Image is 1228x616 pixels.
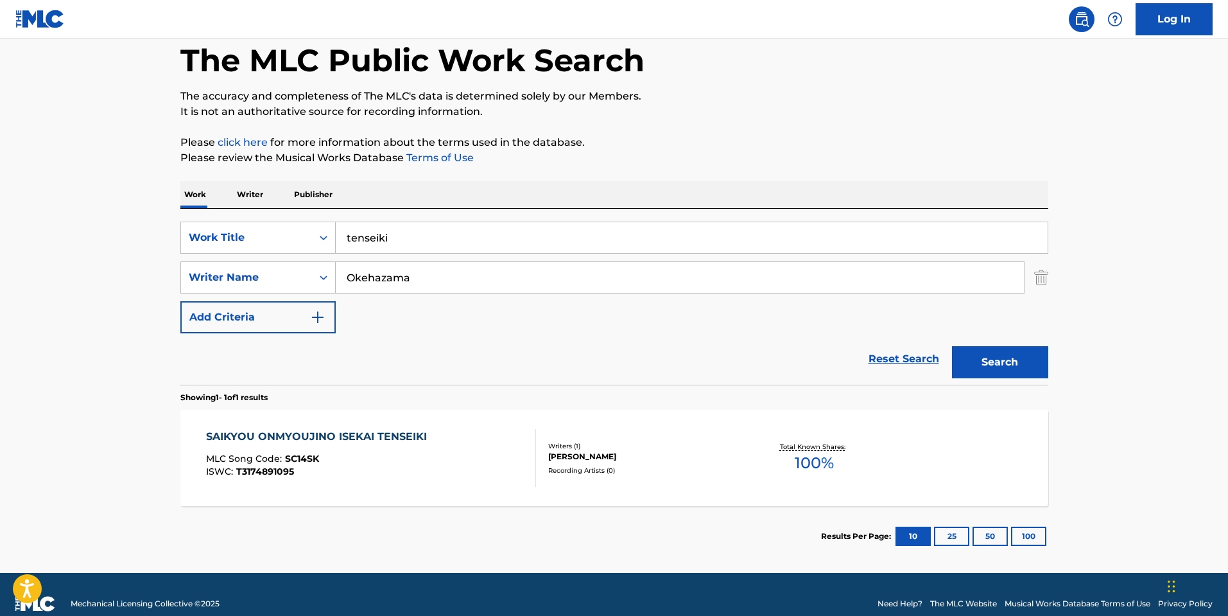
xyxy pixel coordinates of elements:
[862,345,946,373] a: Reset Search
[180,89,1048,104] p: The accuracy and completeness of The MLC's data is determined solely by our Members.
[1005,598,1150,610] a: Musical Works Database Terms of Use
[1158,598,1213,610] a: Privacy Policy
[1034,261,1048,294] img: Delete Criterion
[952,346,1048,378] button: Search
[285,453,319,464] span: SC14SK
[1102,6,1128,32] div: Help
[180,41,644,80] h1: The MLC Public Work Search
[1074,12,1089,27] img: search
[206,466,236,477] span: ISWC :
[1168,567,1175,606] div: Drag
[206,429,433,444] div: SAIKYOU ONMYOUJINO ISEKAI TENSEIKI
[180,150,1048,166] p: Please review the Musical Works Database
[290,181,336,208] p: Publisher
[233,181,267,208] p: Writer
[930,598,997,610] a: The MLC Website
[180,410,1048,506] a: SAIKYOU ONMYOUJINO ISEKAI TENSEIKIMLC Song Code:SC14SKISWC:T3174891095Writers (1)[PERSON_NAME]Rec...
[404,152,474,164] a: Terms of Use
[780,442,849,452] p: Total Known Shares:
[180,181,210,208] p: Work
[973,527,1008,546] button: 50
[206,453,285,464] span: MLC Song Code :
[15,10,65,28] img: MLC Logo
[795,452,834,475] span: 100 %
[180,222,1048,385] form: Search Form
[821,531,894,542] p: Results Per Page:
[180,392,268,403] p: Showing 1 - 1 of 1 results
[934,527,969,546] button: 25
[1107,12,1123,27] img: help
[180,301,336,333] button: Add Criteria
[1011,527,1046,546] button: 100
[310,310,325,325] img: 9d2ae6d4665cec9f34b9.svg
[878,598,922,610] a: Need Help?
[548,441,742,451] div: Writers ( 1 )
[236,466,294,477] span: T3174891095
[218,136,268,148] a: click here
[1069,6,1094,32] a: Public Search
[180,135,1048,150] p: Please for more information about the terms used in the database.
[548,466,742,475] div: Recording Artists ( 0 )
[189,230,304,245] div: Work Title
[180,104,1048,119] p: It is not an authoritative source for recording information.
[548,451,742,462] div: [PERSON_NAME]
[189,270,304,285] div: Writer Name
[71,598,220,610] span: Mechanical Licensing Collective © 2025
[895,527,931,546] button: 10
[1136,3,1213,35] a: Log In
[15,596,55,612] img: logo
[1164,554,1228,616] iframe: Chat Widget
